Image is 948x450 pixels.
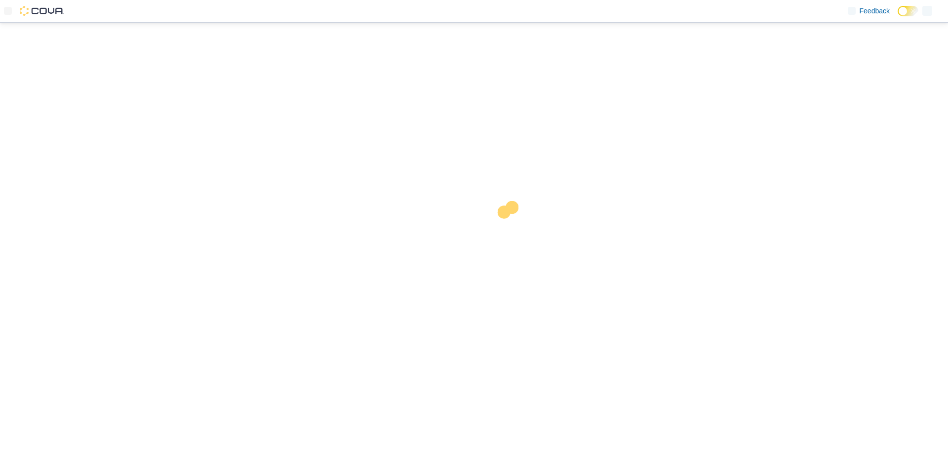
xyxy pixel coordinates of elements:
a: Feedback [844,1,894,21]
img: Cova [20,6,64,16]
img: cova-loader [474,194,548,268]
span: Feedback [860,6,890,16]
input: Dark Mode [898,6,918,16]
span: Dark Mode [898,16,898,17]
